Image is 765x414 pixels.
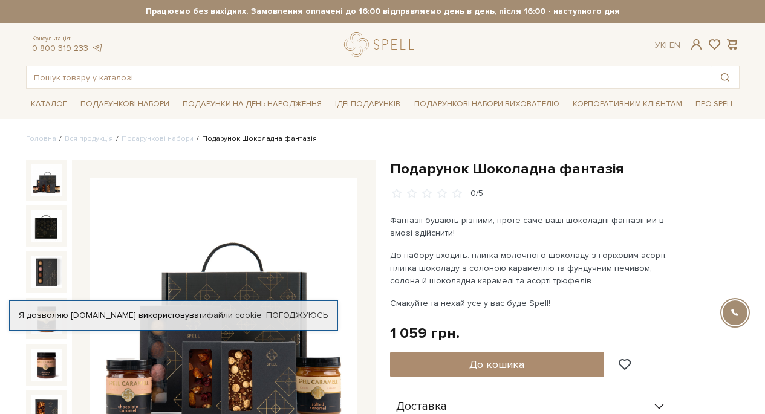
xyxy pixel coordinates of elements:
[178,95,327,114] a: Подарунки на День народження
[390,160,740,178] h1: Подарунок Шоколадна фантазія
[26,134,56,143] a: Головна
[31,164,62,196] img: Подарунок Шоколадна фантазія
[390,324,460,343] div: 1 059 грн.
[396,401,447,412] span: Доставка
[32,35,103,43] span: Консультація:
[470,188,483,199] div: 0/5
[390,249,674,287] p: До набору входить: плитка молочного шоколаду з горіховим асорті, плитка шоколаду з солоною караме...
[266,310,328,321] a: Погоджуюсь
[32,43,88,53] a: 0 800 319 233
[469,358,524,371] span: До кошика
[390,352,605,377] button: До кошика
[390,297,674,309] p: Смакуйте та нехай усе у вас буде Spell!
[669,40,680,50] a: En
[27,66,711,88] input: Пошук товару у каталозі
[691,95,739,114] a: Про Spell
[31,210,62,242] img: Подарунок Шоколадна фантазія
[76,95,174,114] a: Подарункові набори
[65,134,113,143] a: Вся продукція
[568,94,687,114] a: Корпоративним клієнтам
[31,256,62,288] img: Подарунок Шоколадна фантазія
[31,349,62,380] img: Подарунок Шоколадна фантазія
[711,66,739,88] button: Пошук товару у каталозі
[655,40,680,51] div: Ук
[330,95,405,114] a: Ідеї подарунків
[344,32,420,57] a: logo
[665,40,667,50] span: |
[122,134,194,143] a: Подарункові набори
[194,134,317,144] li: Подарунок Шоколадна фантазія
[390,214,674,239] p: Фантазії бувають різними, проте саме ваші шоколадні фантазії ми в змозі здійснити!
[207,310,262,320] a: файли cookie
[26,6,740,17] strong: Працюємо без вихідних. Замовлення оплачені до 16:00 відправляємо день в день, після 16:00 - насту...
[26,95,72,114] a: Каталог
[91,43,103,53] a: telegram
[409,94,564,114] a: Подарункові набори вихователю
[10,310,337,321] div: Я дозволяю [DOMAIN_NAME] використовувати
